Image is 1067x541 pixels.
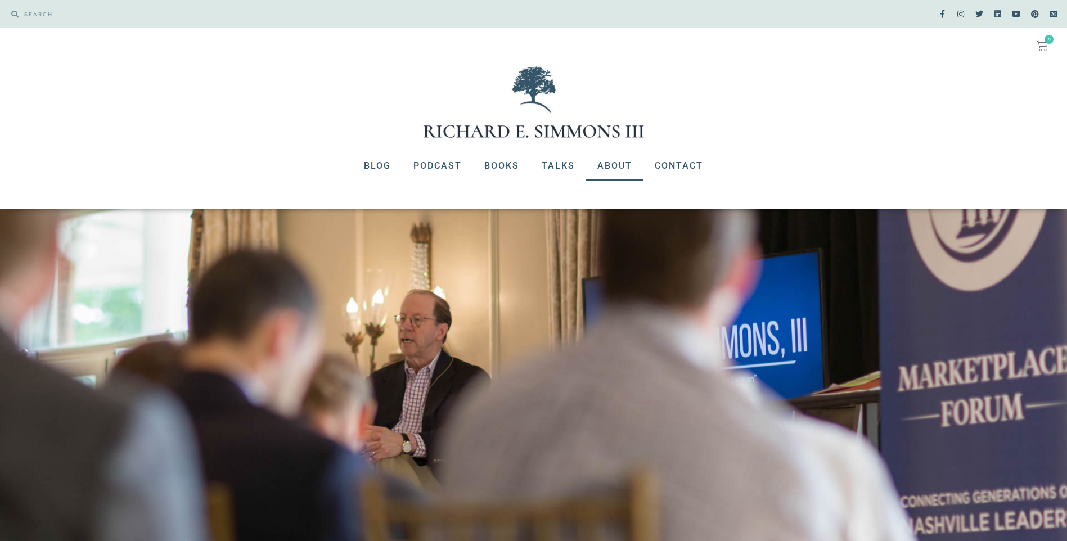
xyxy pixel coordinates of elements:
a: About [586,151,643,181]
a: Blog [353,151,402,181]
a: Books [473,151,530,181]
a: Contact [643,151,714,181]
a: 0 [1023,34,1061,58]
a: Talks [530,151,586,181]
span: 0 [1045,35,1054,44]
a: Podcast [402,151,473,181]
input: SEARCH [19,6,528,22]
